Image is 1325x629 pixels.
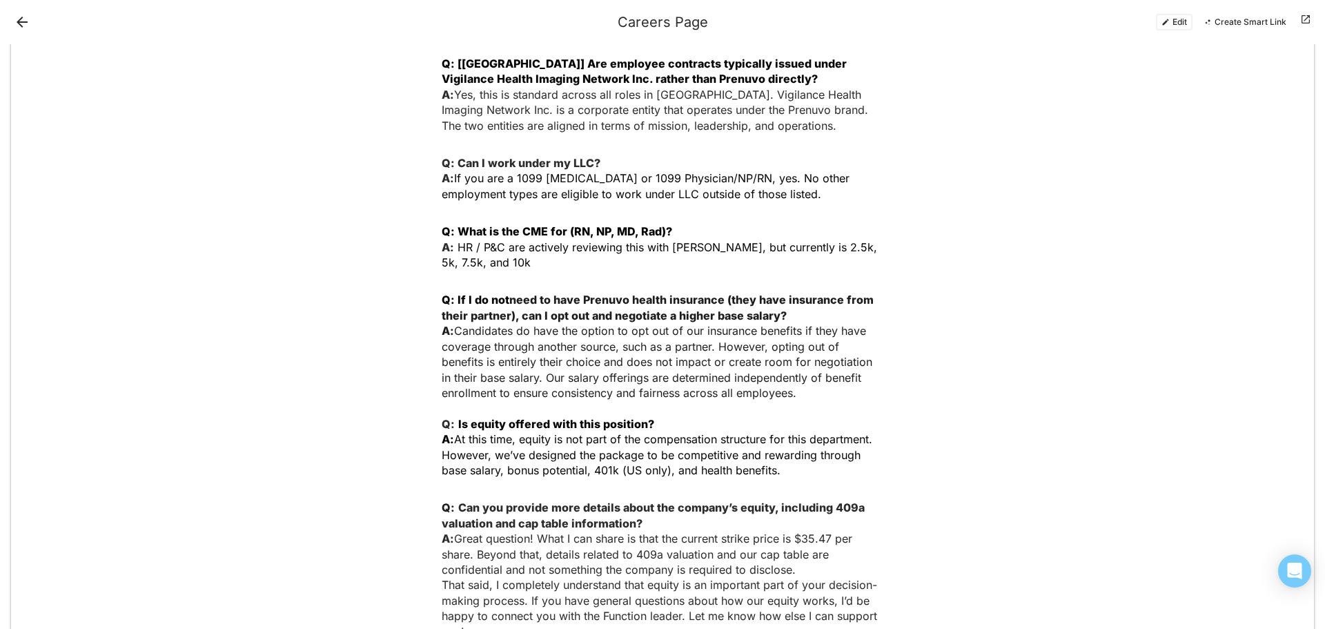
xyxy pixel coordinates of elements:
[442,324,876,400] span: Candidates do have the option to opt out of our insurance benefits if they have coverage through ...
[442,417,455,431] strong: Q:
[442,293,876,322] strong: need to have Prenuvo health insurance (they have insurance from their partner), can I opt out and...
[442,501,867,530] strong: Can you provide more details about the company’s equity, including 409a valuation and cap table i...
[442,432,454,446] strong: A:
[442,56,883,133] p: Yes, this is standard across all roles in [GEOGRAPHIC_DATA]. Vigilance Health Imaging Network Inc...
[442,501,455,514] strong: Q:
[442,171,853,200] span: If you are a 1099 [MEDICAL_DATA] or 1099 Physician/NP/RN, yes. No other employment types are elig...
[442,171,454,185] strong: A:
[1156,14,1192,30] button: Edit
[1278,554,1311,588] div: Open Intercom Messenger
[11,11,33,33] button: Back
[442,293,509,307] strong: Q: If I do not
[618,14,708,30] div: Careers Page
[458,417,654,431] strong: Is equity offered with this position?
[442,432,876,477] span: At this time, equity is not part of the compensation structure for this department. However, we’v...
[442,156,600,170] strong: Q: Can I work under my LLC?
[442,88,454,101] strong: A:
[442,57,850,86] strong: Q: [[GEOGRAPHIC_DATA]] Are employee contracts typically issued under Vigilance Health Imaging Net...
[442,240,454,254] strong: A:
[1198,14,1292,30] button: Create Smart Link
[442,240,881,269] span: HR / P&C are actively reviewing this with [PERSON_NAME], but currently is 2.5k, 5k, 7.5k, and 10k
[442,532,454,545] strong: A:
[442,224,672,238] strong: Q: What is the CME for (RN, NP, MD, Rad)?
[442,324,454,338] strong: A:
